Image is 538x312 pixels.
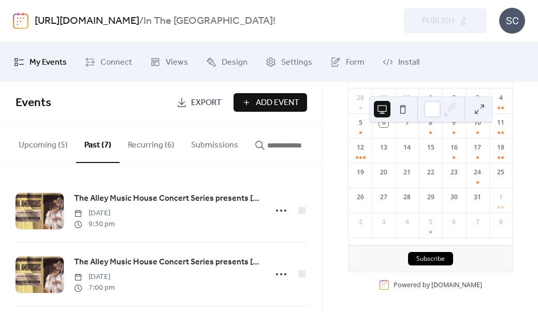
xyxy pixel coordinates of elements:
[496,118,505,127] div: 11
[143,11,275,31] b: In The [GEOGRAPHIC_DATA]!
[473,118,482,127] div: 10
[449,192,459,202] div: 30
[356,93,365,102] div: 28
[402,143,412,152] div: 14
[183,124,246,162] button: Submissions
[6,46,75,78] a: My Events
[449,168,459,177] div: 23
[375,46,427,78] a: Install
[379,143,388,152] div: 13
[356,217,365,227] div: 2
[426,217,435,227] div: 5
[473,93,482,102] div: 3
[379,93,388,102] div: 29
[394,280,482,289] div: Powered by
[473,168,482,177] div: 24
[356,143,365,152] div: 12
[74,219,115,230] span: 9:30 pm
[449,93,459,102] div: 2
[356,192,365,202] div: 26
[496,168,505,177] div: 25
[449,118,459,127] div: 9
[398,54,419,70] span: Install
[74,208,115,219] span: [DATE]
[198,46,255,78] a: Design
[426,192,435,202] div: 29
[258,46,320,78] a: Settings
[426,93,435,102] div: 1
[10,124,76,162] button: Upcoming (5)
[74,192,260,205] a: The Alley Music House Concert Series presents [PERSON_NAME]
[402,192,412,202] div: 28
[35,11,139,31] a: [URL][DOMAIN_NAME]
[426,118,435,127] div: 8
[323,46,372,78] a: Form
[426,143,435,152] div: 15
[76,124,120,163] button: Past (7)
[496,192,505,202] div: 1
[379,217,388,227] div: 3
[142,46,196,78] a: Views
[166,54,188,70] span: Views
[473,217,482,227] div: 7
[426,168,435,177] div: 22
[496,93,505,102] div: 4
[139,11,143,31] b: /
[30,54,67,70] span: My Events
[379,168,388,177] div: 20
[402,217,412,227] div: 4
[100,54,132,70] span: Connect
[379,118,388,127] div: 6
[281,54,312,70] span: Settings
[13,12,28,29] img: logo
[402,118,412,127] div: 7
[346,54,365,70] span: Form
[449,217,459,227] div: 6
[473,143,482,152] div: 17
[431,280,482,289] a: [DOMAIN_NAME]
[234,93,307,112] button: Add Event
[120,124,183,162] button: Recurring (6)
[191,97,222,109] span: Export
[169,93,229,112] a: Export
[222,54,248,70] span: Design
[402,168,412,177] div: 21
[16,92,51,114] span: Events
[496,143,505,152] div: 18
[449,143,459,152] div: 16
[408,252,453,265] button: Subscribe
[74,283,115,293] span: 7:00 pm
[74,272,115,283] span: [DATE]
[402,93,412,102] div: 30
[77,46,140,78] a: Connect
[499,8,525,34] div: SC
[256,97,299,109] span: Add Event
[356,118,365,127] div: 5
[473,192,482,202] div: 31
[379,192,388,202] div: 27
[74,256,260,269] a: The Alley Music House Concert Series presents [PERSON_NAME]
[356,168,365,177] div: 19
[496,217,505,227] div: 8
